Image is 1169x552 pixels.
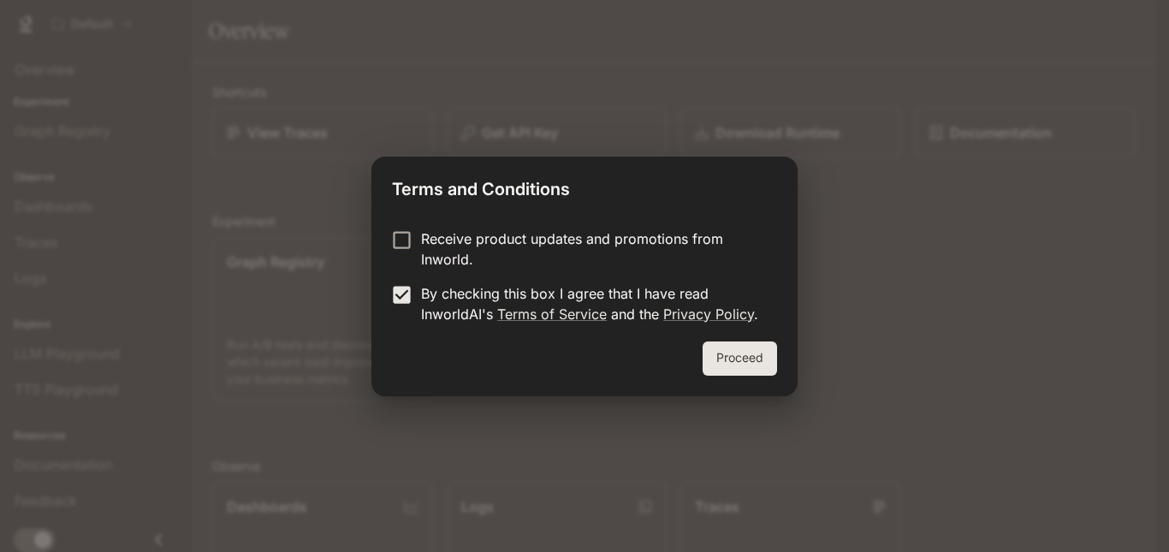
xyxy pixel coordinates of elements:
[421,283,763,324] p: By checking this box I agree that I have read InworldAI's and the .
[497,306,607,323] a: Terms of Service
[421,229,763,270] p: Receive product updates and promotions from Inworld.
[663,306,754,323] a: Privacy Policy
[371,157,798,215] h2: Terms and Conditions
[703,341,777,376] button: Proceed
